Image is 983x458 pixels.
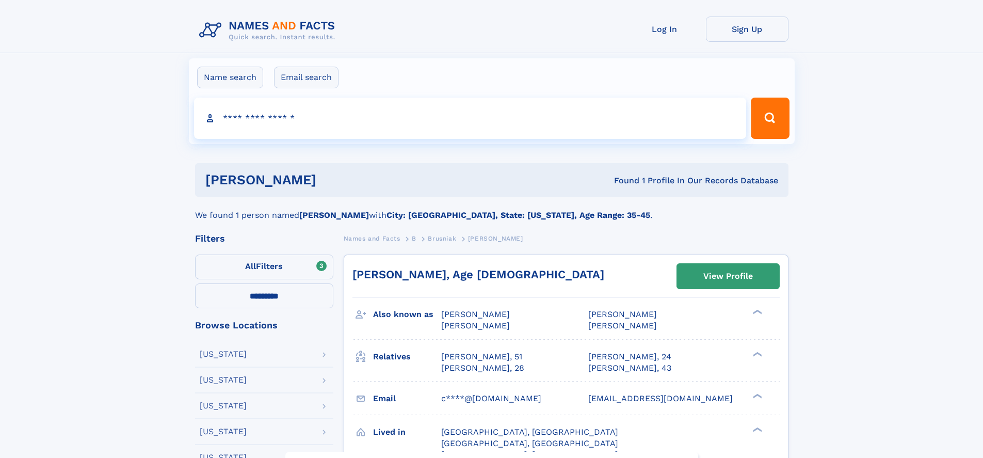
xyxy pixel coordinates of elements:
[373,306,441,323] h3: Also known as
[623,17,706,42] a: Log In
[703,264,753,288] div: View Profile
[465,175,778,186] div: Found 1 Profile In Our Records Database
[386,210,650,220] b: City: [GEOGRAPHIC_DATA], State: [US_STATE], Age Range: 35-45
[588,362,671,374] a: [PERSON_NAME], 43
[200,402,247,410] div: [US_STATE]
[750,309,763,315] div: ❯
[200,428,247,436] div: [US_STATE]
[428,235,456,242] span: Brusniak
[677,264,779,289] a: View Profile
[373,348,441,366] h3: Relatives
[299,210,369,220] b: [PERSON_NAME]
[441,321,510,330] span: [PERSON_NAME]
[750,426,763,433] div: ❯
[194,98,747,139] input: search input
[441,309,510,319] span: [PERSON_NAME]
[274,67,339,88] label: Email search
[751,98,789,139] button: Search Button
[412,232,416,245] a: B
[428,232,456,245] a: Brusniak
[200,376,247,384] div: [US_STATE]
[344,232,400,245] a: Names and Facts
[750,351,763,357] div: ❯
[441,362,524,374] a: [PERSON_NAME], 28
[205,173,465,186] h1: [PERSON_NAME]
[441,351,522,362] a: [PERSON_NAME], 51
[195,234,333,243] div: Filters
[245,261,256,271] span: All
[412,235,416,242] span: B
[195,255,333,279] label: Filters
[588,309,657,319] span: [PERSON_NAME]
[195,197,788,222] div: We found 1 person named with .
[750,392,763,399] div: ❯
[197,67,263,88] label: Name search
[588,393,733,403] span: [EMAIL_ADDRESS][DOMAIN_NAME]
[441,438,618,448] span: [GEOGRAPHIC_DATA], [GEOGRAPHIC_DATA]
[195,321,333,330] div: Browse Locations
[195,17,344,44] img: Logo Names and Facts
[588,321,657,330] span: [PERSON_NAME]
[352,268,604,281] a: [PERSON_NAME], Age [DEMOGRAPHIC_DATA]
[468,235,523,242] span: [PERSON_NAME]
[373,390,441,407] h3: Email
[441,427,618,437] span: [GEOGRAPHIC_DATA], [GEOGRAPHIC_DATA]
[706,17,788,42] a: Sign Up
[588,351,671,362] a: [PERSON_NAME], 24
[200,350,247,358] div: [US_STATE]
[373,423,441,441] h3: Lived in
